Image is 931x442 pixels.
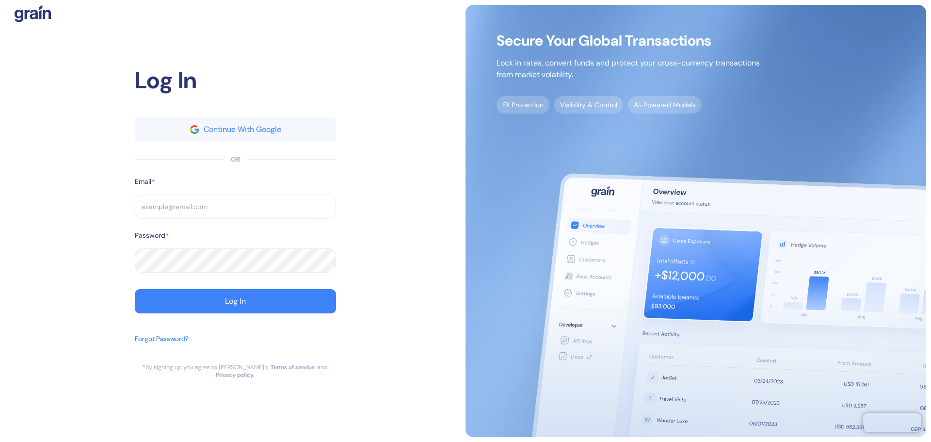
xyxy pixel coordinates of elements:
div: and [317,363,328,371]
button: googleContinue With Google [135,117,336,142]
div: Log In [135,63,336,98]
img: logo [15,5,51,22]
span: Secure Your Global Transactions [497,36,760,46]
iframe: Chatra live chat [863,413,921,432]
p: Lock in rates, convert funds and protect your cross-currency transactions from market volatility. [497,57,760,81]
img: signup-main-image [465,5,926,437]
button: Log In [135,289,336,313]
div: *By signing up you agree to [PERSON_NAME]’s [143,363,268,371]
input: example@email.com [135,195,336,219]
div: Forgot Password? [135,334,189,344]
a: Terms of service [271,363,315,371]
div: Continue With Google [204,126,281,133]
div: OR [231,154,240,164]
label: Password [135,230,165,241]
a: Privacy policy. [216,371,255,379]
span: FX Protection [497,96,549,114]
span: Visibility & Control [554,96,623,114]
label: Email [135,177,151,187]
span: AI-Powered Models [628,96,702,114]
div: Log In [225,297,246,305]
img: google [190,125,199,134]
button: Forgot Password? [135,329,189,363]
